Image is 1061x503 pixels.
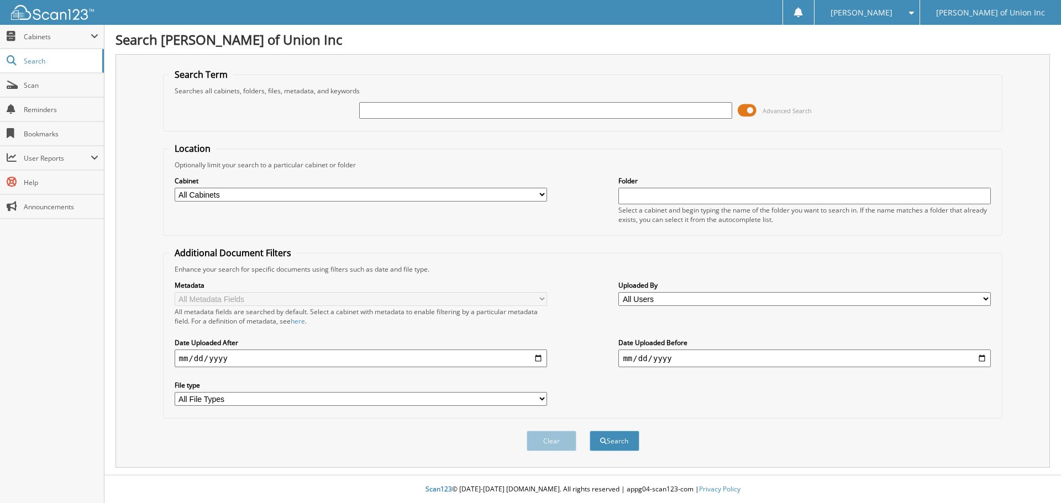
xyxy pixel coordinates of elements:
a: Privacy Policy [699,484,740,494]
div: Optionally limit your search to a particular cabinet or folder [169,160,997,170]
h1: Search [PERSON_NAME] of Union Inc [115,30,1050,49]
label: Folder [618,176,991,186]
input: end [618,350,991,367]
label: Cabinet [175,176,547,186]
a: here [291,316,305,326]
label: Date Uploaded After [175,338,547,347]
div: Select a cabinet and begin typing the name of the folder you want to search in. If the name match... [618,205,991,224]
span: Advanced Search [763,107,812,115]
legend: Location [169,142,216,155]
legend: Additional Document Filters [169,247,297,259]
span: Scan123 [426,484,452,494]
label: Date Uploaded Before [618,338,991,347]
div: Searches all cabinets, folders, files, metadata, and keywords [169,86,997,96]
button: Clear [527,431,576,451]
span: [PERSON_NAME] of Union Inc [936,9,1045,16]
label: Metadata [175,280,547,290]
label: Uploaded By [618,280,991,290]
div: Enhance your search for specific documents using filters such as date and file type. [169,264,997,274]
label: File type [175,380,547,390]
span: Cabinets [24,32,91,41]
span: Scan [24,81,98,90]
legend: Search Term [169,68,233,81]
span: Reminders [24,105,98,114]
img: scan123-logo-white.svg [11,5,94,20]
span: [PERSON_NAME] [831,9,892,16]
div: © [DATE]-[DATE] [DOMAIN_NAME]. All rights reserved | appg04-scan123-com | [104,476,1061,503]
span: Help [24,178,98,187]
span: Announcements [24,202,98,211]
span: Bookmarks [24,129,98,139]
span: User Reports [24,153,91,163]
input: start [175,350,547,367]
span: Search [24,56,97,66]
div: All metadata fields are searched by default. Select a cabinet with metadata to enable filtering b... [175,307,547,326]
button: Search [590,431,639,451]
